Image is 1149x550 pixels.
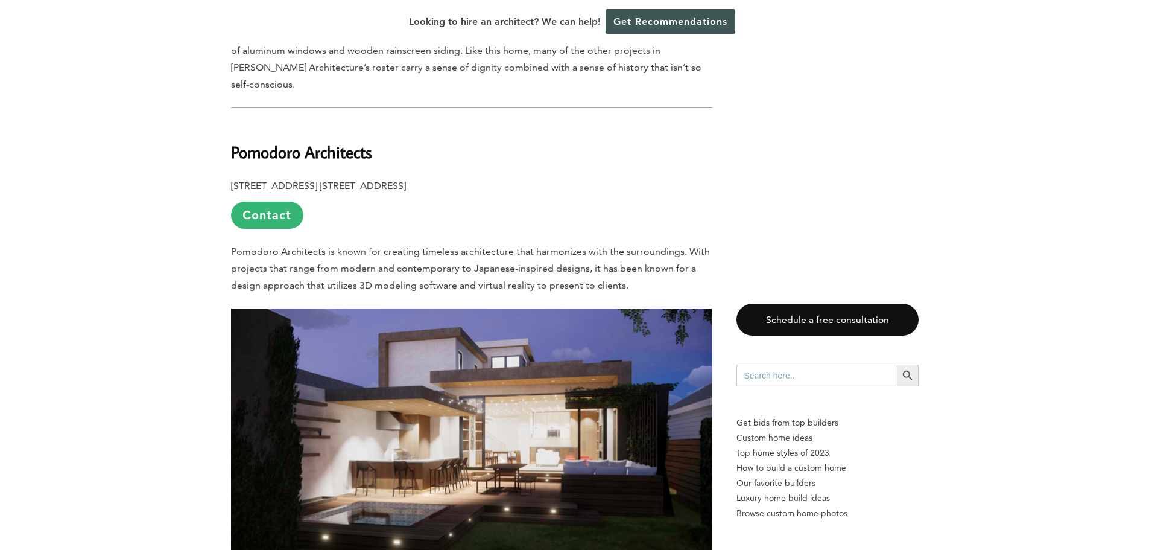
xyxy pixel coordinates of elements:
a: Contact [231,202,303,229]
a: Custom home ideas [736,430,919,446]
p: Pomodoro Architects is known for creating timeless architecture that harmonizes with the surround... [231,243,712,294]
b: Pomodoro Architects [231,141,372,162]
a: Top home styles of 2023 [736,446,919,461]
a: Luxury home build ideas [736,491,919,506]
a: Get Recommendations [606,9,735,34]
p: Get bids from top builders [736,415,919,430]
a: Our favorite builders [736,476,919,491]
a: Browse custom home photos [736,506,919,521]
input: Search here... [736,365,897,386]
b: [STREET_ADDRESS] [STREET_ADDRESS] [231,180,406,191]
a: Schedule a free consultation [736,304,919,336]
svg: Search [901,369,914,382]
a: How to build a custom home [736,461,919,476]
